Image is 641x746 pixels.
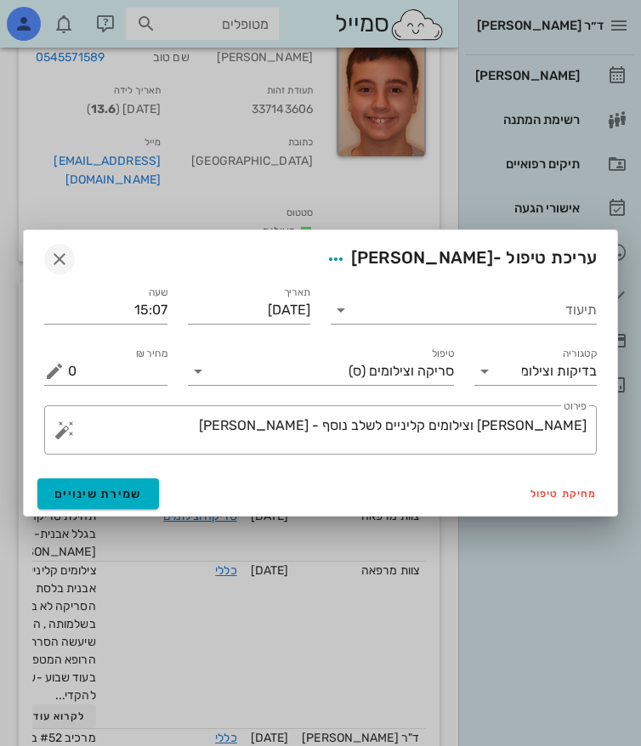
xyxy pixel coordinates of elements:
button: שמירת שינויים [37,478,159,509]
button: מחיקת טיפול [524,482,604,506]
button: מחיר ₪ appended action [44,361,65,381]
span: סריקה וצילומים [369,364,454,379]
span: [PERSON_NAME] [351,247,493,268]
label: קטגוריה [563,348,598,360]
div: תיעוד [331,297,597,324]
label: פירוט [564,400,587,413]
span: מחיקת טיפול [530,488,597,500]
span: עריכת טיפול - [320,244,598,274]
label: שעה [148,286,167,299]
span: (ס) [349,364,366,379]
span: שמירת שינויים [54,487,142,501]
label: טיפול [431,348,453,360]
label: תאריך [284,286,311,299]
label: מחיר ₪ [135,348,167,360]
